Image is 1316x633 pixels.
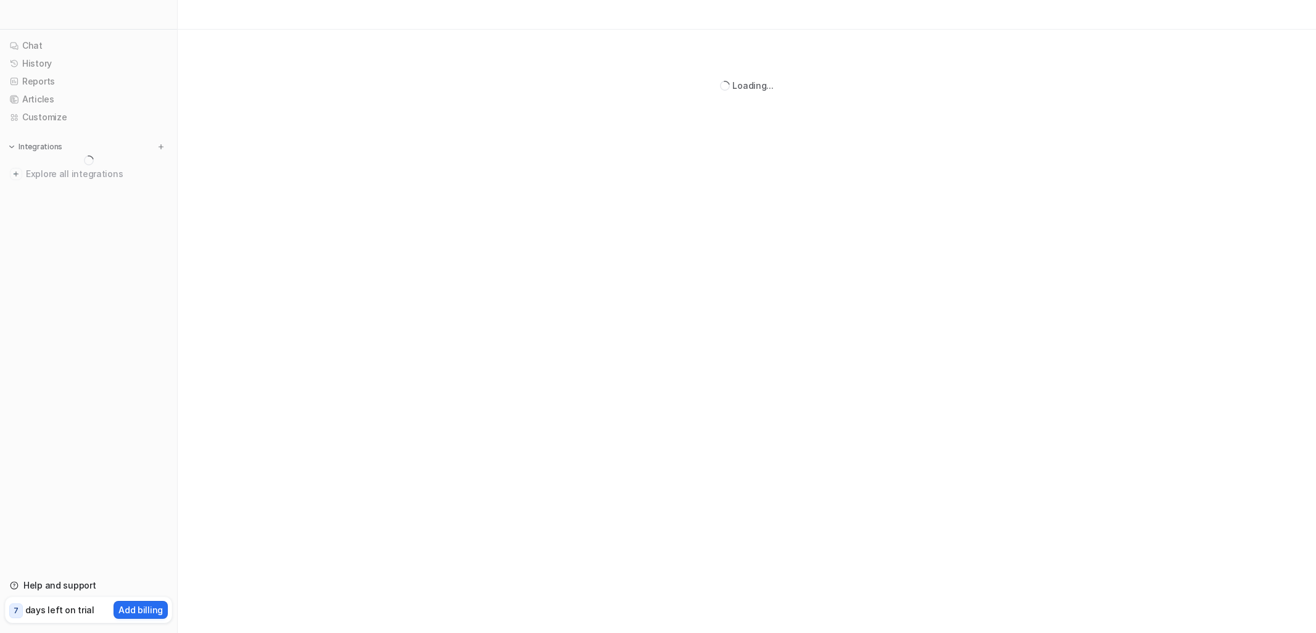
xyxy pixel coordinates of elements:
a: History [5,55,172,72]
div: Loading... [732,79,773,92]
span: Explore all integrations [26,164,167,184]
p: Add billing [118,603,163,616]
a: Articles [5,91,172,108]
img: explore all integrations [10,168,22,180]
button: Add billing [114,601,168,619]
p: Integrations [19,142,62,152]
a: Explore all integrations [5,165,172,183]
img: expand menu [7,143,16,151]
p: 7 [14,605,19,616]
button: Integrations [5,141,66,153]
a: Help and support [5,577,172,594]
a: Customize [5,109,172,126]
a: Chat [5,37,172,54]
a: Reports [5,73,172,90]
img: menu_add.svg [157,143,165,151]
p: days left on trial [25,603,94,616]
